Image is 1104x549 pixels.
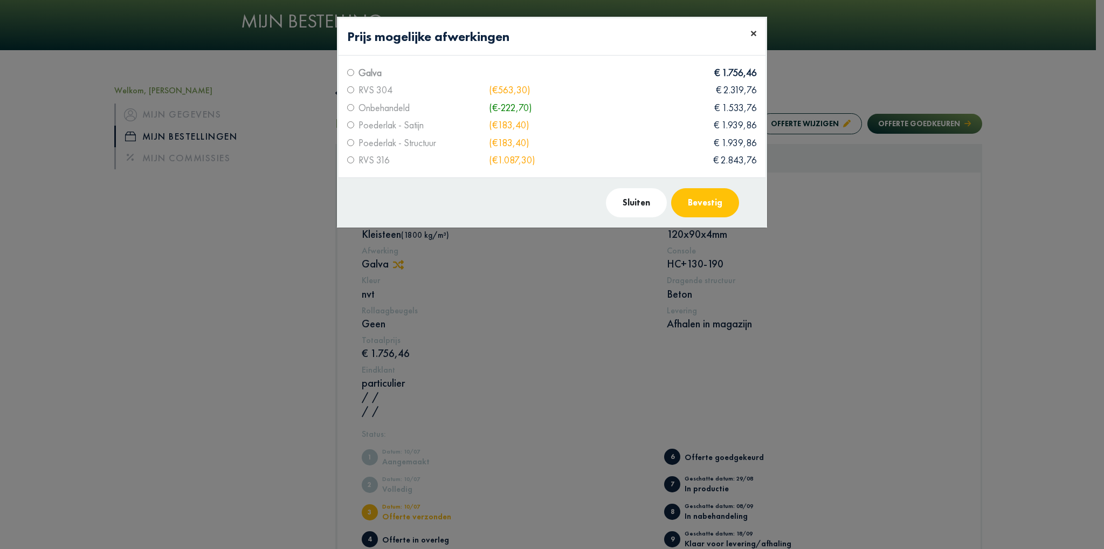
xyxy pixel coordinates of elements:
[489,154,535,166] span: (€1.087,30)
[489,136,529,149] span: (€183,40)
[358,152,390,169] label: RVS 316
[489,101,532,114] span: (€-222,70)
[358,99,410,116] label: Onbehandeld
[489,84,530,96] span: (€563,30)
[750,25,757,42] span: ×
[606,188,667,217] button: Sluiten
[347,27,509,46] h4: Prijs mogelijke afwerkingen
[358,134,436,152] label: Poederlak - Structuur
[623,152,765,169] div: € 2.843,76
[623,64,765,81] div: € 1.756,46
[671,188,739,217] button: Bevestig
[358,81,392,99] label: RVS 304
[358,116,424,134] label: Poederlak - Satijn
[489,119,529,131] span: (€183,40)
[358,64,382,81] label: Galva
[623,99,765,116] div: € 1.533,76
[623,81,765,99] div: € 2.319,76
[623,116,765,134] div: € 1.939,86
[623,134,765,152] div: € 1.939,86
